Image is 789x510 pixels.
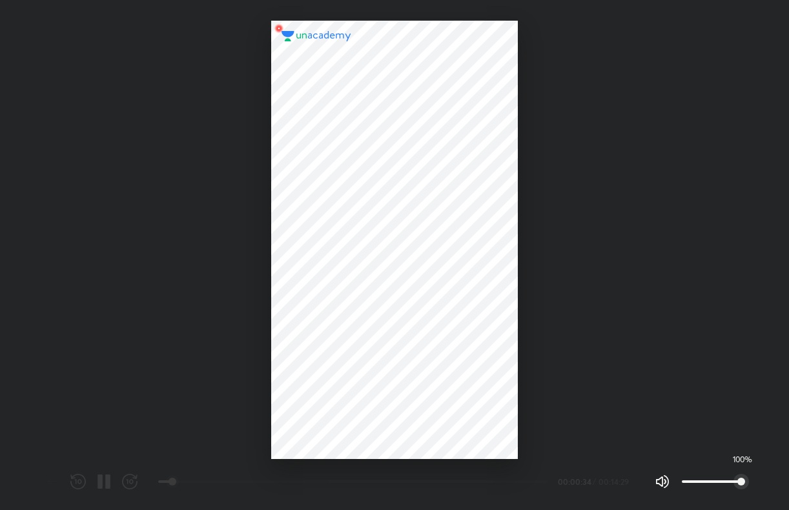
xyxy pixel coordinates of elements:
div: 00:00:34 [558,478,590,485]
div: / [593,478,596,485]
span: 100% [733,455,753,464]
span: styled slider [737,478,745,485]
div: 00:14:29 [599,478,634,485]
img: wMgqJGBwKWe8AAAAABJRU5ErkJggg== [271,21,287,36]
img: logo.2a7e12a2.svg [282,31,351,41]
